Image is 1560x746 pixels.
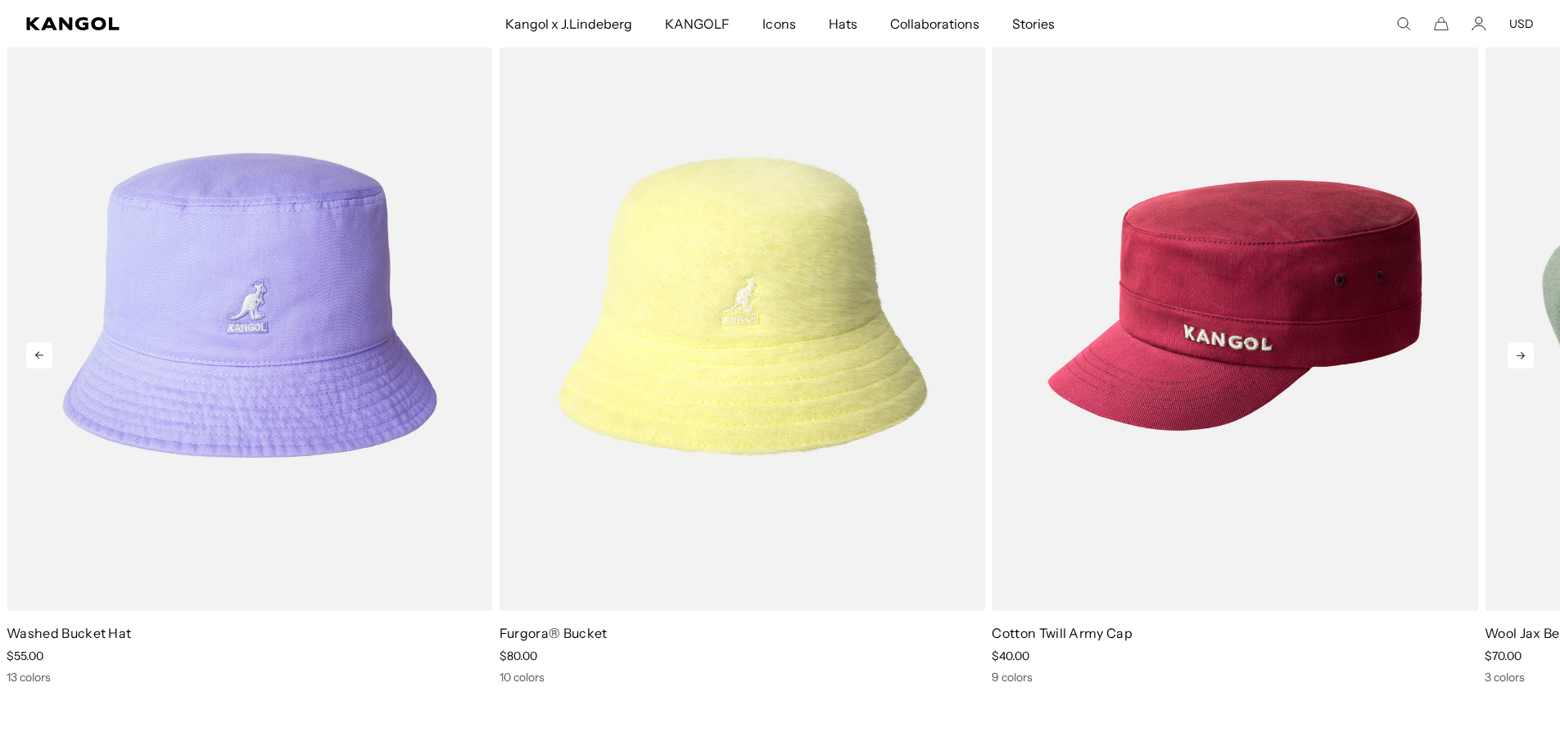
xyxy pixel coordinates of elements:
a: Account [1472,16,1486,31]
div: 10 colors [500,670,986,685]
button: Cart [1434,16,1449,31]
div: 9 colors [992,670,1478,685]
summary: Search here [1396,16,1411,31]
a: Washed Bucket Hat [7,625,131,641]
span: $55.00 [7,649,43,663]
span: $70.00 [1485,649,1522,663]
a: Cotton Twill Army Cap [992,625,1133,641]
div: 13 colors [7,670,493,685]
a: Furgora® Bucket [500,625,608,641]
span: $40.00 [992,649,1029,663]
a: Kangol [26,17,334,30]
span: $80.00 [500,649,537,663]
button: USD [1509,16,1534,31]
